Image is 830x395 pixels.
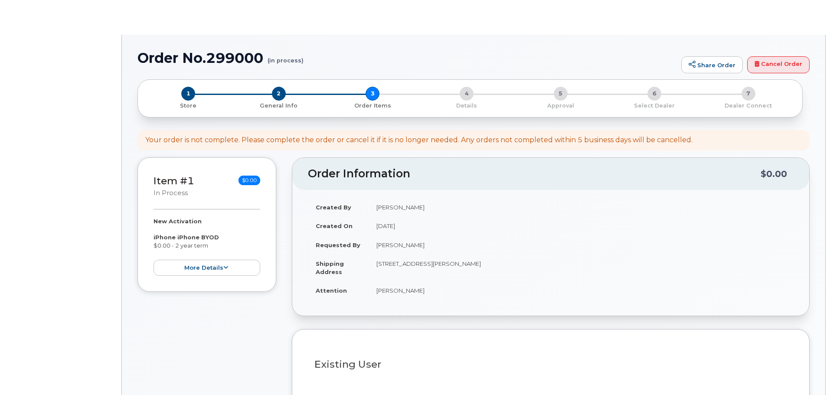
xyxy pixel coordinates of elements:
[316,222,353,229] strong: Created On
[239,176,260,185] span: $0.00
[235,102,323,110] p: General Info
[308,168,761,180] h2: Order Information
[681,56,743,74] a: Share Order
[316,287,347,294] strong: Attention
[154,218,202,225] strong: New Activation
[154,217,260,276] div: $0.00 - 2 year term
[154,189,188,197] small: in process
[369,235,794,255] td: [PERSON_NAME]
[148,102,229,110] p: Store
[232,101,326,110] a: 2 General Info
[268,50,304,64] small: (in process)
[369,198,794,217] td: [PERSON_NAME]
[137,50,677,65] h1: Order No.299000
[154,175,194,187] a: Item #1
[747,56,810,74] a: Cancel Order
[369,254,794,281] td: [STREET_ADDRESS][PERSON_NAME]
[272,87,286,101] span: 2
[316,242,360,248] strong: Requested By
[145,101,232,110] a: 1 Store
[761,166,787,182] div: $0.00
[154,260,260,276] button: more details
[369,281,794,300] td: [PERSON_NAME]
[316,260,344,275] strong: Shipping Address
[181,87,195,101] span: 1
[314,359,787,370] h3: Existing User
[154,234,219,241] strong: iPhone iPhone BYOD
[316,204,351,211] strong: Created By
[145,135,693,145] div: Your order is not complete. Please complete the order or cancel it if it is no longer needed. Any...
[369,216,794,235] td: [DATE]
